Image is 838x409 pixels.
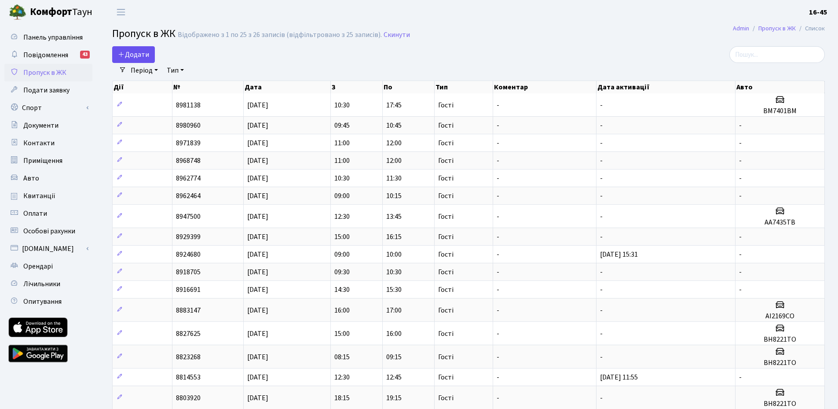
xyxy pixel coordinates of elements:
h5: ВН8221ТО [739,335,821,344]
span: 8947500 [176,212,201,221]
span: 12:00 [386,138,402,148]
span: Орендарі [23,262,53,271]
span: - [497,100,499,110]
span: 8981138 [176,100,201,110]
span: 15:00 [334,232,350,242]
span: - [739,173,742,183]
span: 10:00 [386,250,402,259]
span: 12:30 [334,372,350,382]
span: Авто [23,173,39,183]
span: Гості [438,122,454,129]
div: Відображено з 1 по 25 з 26 записів (відфільтровано з 25 записів). [178,31,382,39]
span: Лічильники [23,279,60,289]
span: - [739,138,742,148]
a: Тип [163,63,187,78]
span: - [600,156,603,166]
span: 19:15 [386,393,402,403]
span: 14:30 [334,285,350,295]
span: - [739,250,742,259]
span: [DATE] [247,329,268,339]
span: - [600,232,603,242]
span: [DATE] [247,250,268,259]
span: [DATE] [247,156,268,166]
span: 17:45 [386,100,402,110]
span: Опитування [23,297,62,306]
span: Оплати [23,209,47,218]
span: - [600,306,603,315]
span: [DATE] [247,100,268,110]
img: logo.png [9,4,26,21]
span: 12:45 [386,372,402,382]
a: Пропуск в ЖК [4,64,92,81]
span: - [600,121,603,130]
span: - [497,329,499,339]
span: 15:00 [334,329,350,339]
span: 8814553 [176,372,201,382]
h5: АА7435ТВ [739,218,821,227]
span: - [497,212,499,221]
a: Панель управління [4,29,92,46]
span: 09:15 [386,352,402,362]
a: Опитування [4,293,92,310]
span: - [600,191,603,201]
th: З [331,81,383,93]
span: [DATE] [247,173,268,183]
span: - [497,285,499,295]
span: 8924680 [176,250,201,259]
a: Скинути [384,31,410,39]
span: Повідомлення [23,50,68,60]
span: - [497,372,499,382]
a: Квитанції [4,187,92,205]
span: Пропуск в ЖК [23,68,66,77]
span: Гості [438,269,454,276]
span: - [739,191,742,201]
a: Авто [4,169,92,187]
th: Дата активації [596,81,736,93]
span: 09:30 [334,267,350,277]
th: По [383,81,435,93]
span: Гості [438,192,454,199]
span: Панель управління [23,33,83,42]
span: 13:45 [386,212,402,221]
span: [DATE] [247,212,268,221]
span: - [497,121,499,130]
span: 12:30 [334,212,350,221]
span: [DATE] [247,232,268,242]
span: - [600,100,603,110]
span: Пропуск в ЖК [112,26,176,41]
span: 8962774 [176,173,201,183]
span: - [600,352,603,362]
span: - [739,285,742,295]
span: [DATE] 11:55 [600,372,638,382]
span: - [497,138,499,148]
span: 8980960 [176,121,201,130]
span: [DATE] [247,372,268,382]
a: Пропуск в ЖК [758,24,796,33]
span: - [739,121,742,130]
th: Дії [113,81,172,93]
span: 09:00 [334,250,350,259]
span: - [497,156,499,166]
span: 17:00 [386,306,402,315]
span: Гості [438,374,454,381]
span: 16:15 [386,232,402,242]
th: Дата [244,81,331,93]
a: Орендарі [4,258,92,275]
span: Гості [438,354,454,361]
th: Коментар [493,81,596,93]
span: - [497,250,499,259]
a: Спорт [4,99,92,117]
span: - [739,156,742,166]
span: [DATE] [247,267,268,277]
div: 43 [80,51,90,59]
span: - [497,393,499,403]
span: - [497,306,499,315]
span: Гості [438,157,454,164]
span: Гості [438,233,454,240]
span: Гості [438,251,454,258]
span: [DATE] [247,191,268,201]
li: Список [796,24,825,33]
span: 10:45 [386,121,402,130]
span: Приміщення [23,156,62,166]
span: [DATE] 15:31 [600,250,638,259]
